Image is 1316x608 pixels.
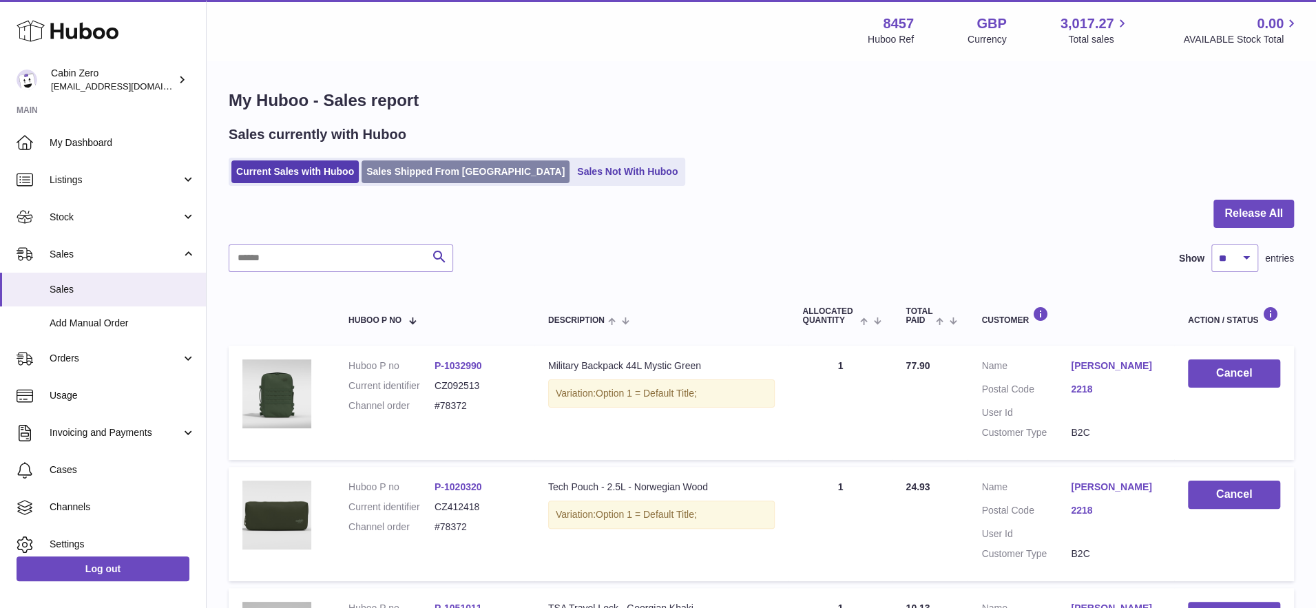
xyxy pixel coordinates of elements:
[348,501,435,514] dt: Current identifier
[1071,547,1160,560] dd: B2C
[435,521,521,534] dd: #78372
[548,359,775,373] div: Military Backpack 44L Mystic Green
[1071,481,1160,494] a: [PERSON_NAME]
[435,399,521,412] dd: #78372
[229,90,1294,112] h1: My Huboo - Sales report
[348,359,435,373] dt: Huboo P no
[981,406,1071,419] dt: User Id
[348,399,435,412] dt: Channel order
[1071,426,1160,439] dd: B2C
[1265,252,1294,265] span: entries
[906,481,930,492] span: 24.93
[229,125,406,144] h2: Sales currently with Huboo
[1188,359,1280,388] button: Cancel
[981,426,1071,439] dt: Customer Type
[50,283,196,296] span: Sales
[51,67,175,93] div: Cabin Zero
[50,211,181,224] span: Stock
[348,379,435,392] dt: Current identifier
[242,481,311,549] img: TECHPOUCH-WEB-NORWEGIAN-WOOD-FRONT.jpg
[17,556,189,581] a: Log out
[242,359,311,428] img: MILITARY-44L-MYSTIC-GREEN-FRONT.jpg
[348,316,401,325] span: Huboo P no
[435,379,521,392] dd: CZ092513
[435,481,482,492] a: P-1020320
[548,501,775,529] div: Variation:
[50,136,196,149] span: My Dashboard
[1183,14,1299,46] a: 0.00 AVAILABLE Stock Total
[981,481,1071,497] dt: Name
[348,521,435,534] dt: Channel order
[981,504,1071,521] dt: Postal Code
[906,307,932,325] span: Total paid
[50,352,181,365] span: Orders
[1257,14,1284,33] span: 0.00
[50,538,196,551] span: Settings
[981,359,1071,376] dt: Name
[1183,33,1299,46] span: AVAILABLE Stock Total
[788,467,892,581] td: 1
[231,160,359,183] a: Current Sales with Huboo
[50,174,181,187] span: Listings
[435,360,482,371] a: P-1032990
[17,70,37,90] img: huboo@cabinzero.com
[572,160,682,183] a: Sales Not With Huboo
[1188,306,1280,325] div: Action / Status
[883,14,914,33] strong: 8457
[50,317,196,330] span: Add Manual Order
[548,316,605,325] span: Description
[968,33,1007,46] div: Currency
[50,501,196,514] span: Channels
[802,307,857,325] span: ALLOCATED Quantity
[981,383,1071,399] dt: Postal Code
[1061,14,1114,33] span: 3,017.27
[1061,14,1130,46] a: 3,017.27 Total sales
[976,14,1006,33] strong: GBP
[868,33,914,46] div: Huboo Ref
[548,481,775,494] div: Tech Pouch - 2.5L - Norwegian Wood
[1071,359,1160,373] a: [PERSON_NAME]
[348,481,435,494] dt: Huboo P no
[906,360,930,371] span: 77.90
[50,248,181,261] span: Sales
[981,547,1071,560] dt: Customer Type
[435,501,521,514] dd: CZ412418
[981,306,1160,325] div: Customer
[50,426,181,439] span: Invoicing and Payments
[51,81,202,92] span: [EMAIL_ADDRESS][DOMAIN_NAME]
[981,527,1071,541] dt: User Id
[788,346,892,460] td: 1
[1071,383,1160,396] a: 2218
[50,389,196,402] span: Usage
[1068,33,1129,46] span: Total sales
[596,509,697,520] span: Option 1 = Default Title;
[362,160,570,183] a: Sales Shipped From [GEOGRAPHIC_DATA]
[1071,504,1160,517] a: 2218
[1188,481,1280,509] button: Cancel
[1213,200,1294,228] button: Release All
[548,379,775,408] div: Variation:
[1179,252,1204,265] label: Show
[596,388,697,399] span: Option 1 = Default Title;
[50,463,196,476] span: Cases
